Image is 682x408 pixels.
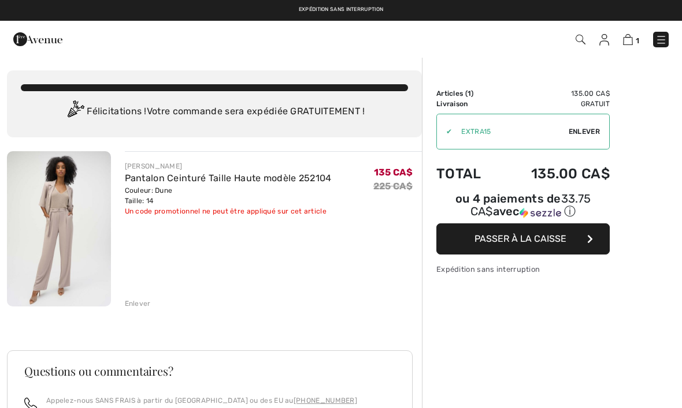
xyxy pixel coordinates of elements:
[374,167,413,178] span: 135 CA$
[499,88,610,99] td: 135.00 CA$
[436,88,499,99] td: Articles ( )
[623,32,639,46] a: 1
[475,233,566,244] span: Passer à la caisse
[125,185,332,206] div: Couleur: Dune Taille: 14
[576,35,585,44] img: Recherche
[436,193,610,223] div: ou 4 paiements de33.75 CA$avecSezzle Cliquez pour en savoir plus sur Sezzle
[125,161,332,171] div: [PERSON_NAME]
[655,34,667,46] img: Menu
[125,173,332,184] a: Pantalon Ceinturé Taille Haute modèle 252104
[13,28,62,51] img: 1ère Avenue
[373,181,413,192] s: 225 CA$
[13,33,62,44] a: 1ère Avenue
[623,34,633,45] img: Panier d'achat
[436,264,610,275] div: Expédition sans interruption
[21,100,408,123] div: Félicitations ! Votre commande sera expédiée GRATUITEMENT !
[46,395,357,406] p: Appelez-nous SANS FRAIS à partir du [GEOGRAPHIC_DATA] ou des EU au
[125,298,151,309] div: Enlever
[470,192,591,218] span: 33.75 CA$
[452,114,569,149] input: Code promo
[569,126,600,137] span: Enlever
[64,100,87,123] img: Congratulation2.svg
[7,151,111,306] img: Pantalon Ceinturé Taille Haute modèle 252104
[437,126,452,137] div: ✔
[436,223,610,254] button: Passer à la caisse
[520,208,561,218] img: Sezzle
[599,34,609,46] img: Mes infos
[436,193,610,219] div: ou 4 paiements de avec
[24,365,395,377] h3: Questions ou commentaires?
[436,99,499,109] td: Livraison
[499,99,610,109] td: Gratuit
[125,206,332,216] div: Un code promotionnel ne peut être appliqué sur cet article
[499,154,610,193] td: 135.00 CA$
[294,396,357,405] a: [PHONE_NUMBER]
[468,89,471,98] span: 1
[636,36,639,45] span: 1
[436,154,499,193] td: Total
